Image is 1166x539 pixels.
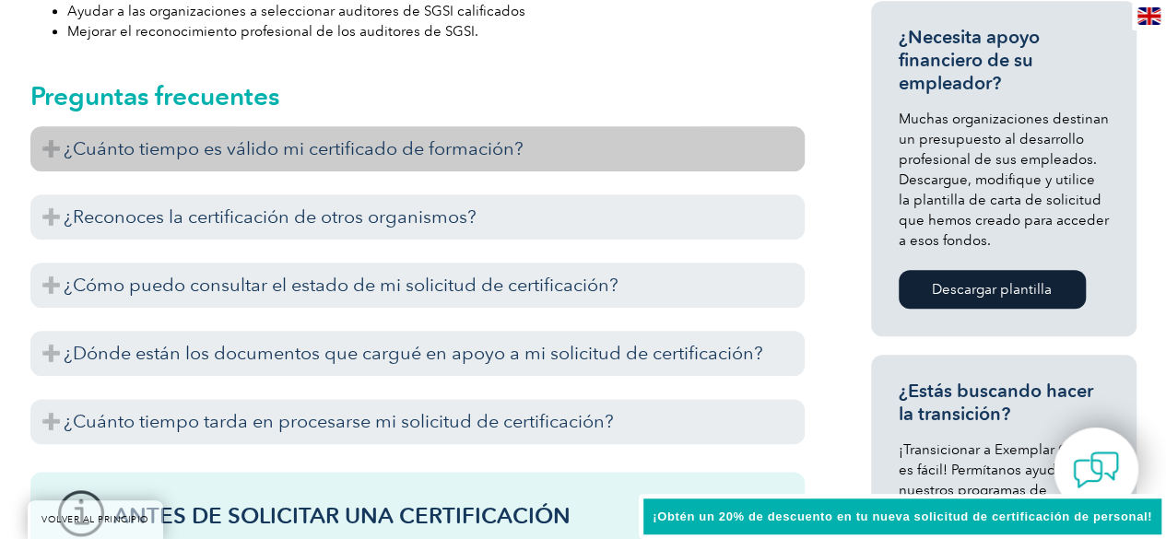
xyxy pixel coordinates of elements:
font: Mejorar el reconocimiento profesional de los auditores de SGSI. [67,23,478,40]
font: ¿Necesita apoyo financiero de su empleador? [899,26,1040,94]
font: ¿Cuánto tiempo tarda en procesarse mi solicitud de certificación? [64,410,614,432]
a: Descargar plantilla [899,270,1086,309]
font: ¿Reconoces la certificación de otros organismos? [64,205,477,228]
img: contact-chat.png [1073,447,1119,493]
font: VOLVER AL PRINCIPIO [41,514,149,525]
font: ¿Estás buscando hacer la transición? [899,380,1093,425]
a: VOLVER AL PRINCIPIO [28,500,163,539]
img: en [1137,7,1160,25]
font: Antes de solicitar una certificación [113,502,571,529]
font: ¿Cuánto tiempo es válido mi certificado de formación? [64,137,524,159]
font: Preguntas frecuentes [30,80,279,111]
font: ¿Cómo puedo consultar el estado de mi solicitud de certificación? [64,274,618,296]
font: ¡Obtén un 20% de descuento en tu nueva solicitud de certificación de personal! [653,510,1152,523]
font: Muchas organizaciones destinan un presupuesto al desarrollo profesional de sus empleados. Descarg... [899,111,1109,249]
font: Descargar plantilla [932,281,1052,298]
font: Ayudar a las organizaciones a seleccionar auditores de SGSI calificados [67,3,525,19]
font: ¿Dónde están los documentos que cargué en apoyo a mi solicitud de certificación? [64,342,763,364]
